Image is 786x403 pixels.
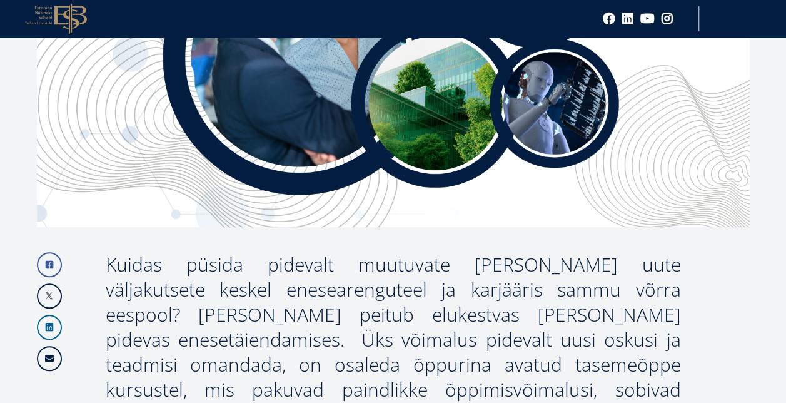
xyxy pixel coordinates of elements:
a: Instagram [661,13,673,25]
a: Email [37,346,62,371]
a: Linkedin [622,13,634,25]
img: X [38,285,61,307]
a: Youtube [640,13,655,25]
a: Facebook [603,13,615,25]
a: Linkedin [37,315,62,340]
a: Facebook [37,252,62,277]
